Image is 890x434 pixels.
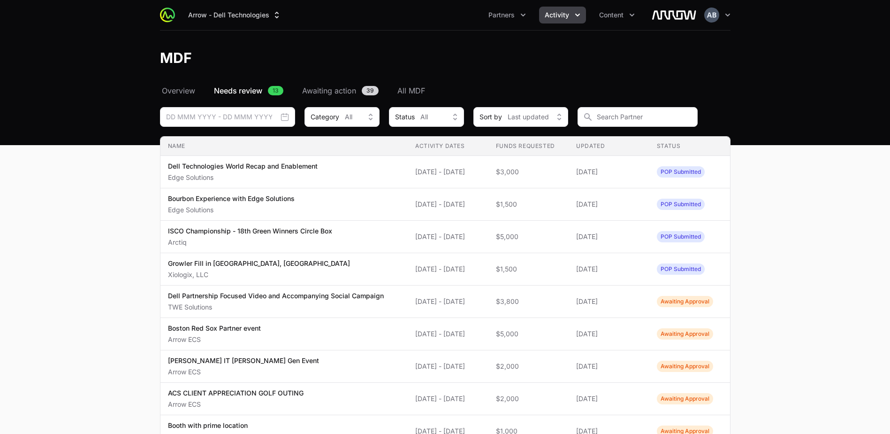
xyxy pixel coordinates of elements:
[576,394,642,403] span: [DATE]
[496,264,562,274] span: $1,500
[488,10,515,20] span: Partners
[569,137,649,156] th: Updated
[576,232,642,241] span: [DATE]
[657,328,713,340] span: Activity Status
[168,205,295,215] p: Edge Solutions
[168,173,318,182] p: Edge Solutions
[268,86,283,95] span: 13
[415,200,481,209] span: [DATE] - [DATE]
[168,259,350,268] p: Growler Fill in [GEOGRAPHIC_DATA], [GEOGRAPHIC_DATA]
[496,297,562,306] span: $3,800
[415,232,481,241] span: [DATE] - [DATE]
[657,199,705,210] span: Activity Status
[345,112,352,122] span: All
[160,137,408,156] th: Name
[183,7,287,23] div: Supplier switch menu
[415,394,481,403] span: [DATE] - [DATE]
[576,362,642,371] span: [DATE]
[397,85,425,96] span: All MDF
[160,107,295,127] input: DD MMM YYYY - DD MMM YYYY
[483,7,532,23] button: Partners
[578,107,698,127] input: Search Partner
[539,7,586,23] div: Activity menu
[496,200,562,209] span: $1,500
[420,112,428,122] span: All
[415,167,481,177] span: [DATE] - [DATE]
[160,49,192,66] h1: MDF
[183,7,287,23] button: Arrow - Dell Technologies
[576,329,642,339] span: [DATE]
[168,270,350,279] p: Xiologix, LLC
[508,112,549,122] span: Last updated
[168,238,332,247] p: Arctiq
[657,231,705,242] span: Activity Status
[168,162,318,171] p: Dell Technologies World Recap and Enablement
[160,85,730,96] nav: MDF navigation
[657,263,705,275] span: Activity Status
[396,85,427,96] a: All MDF
[576,167,642,177] span: [DATE]
[304,107,380,127] button: CategoryAll
[168,367,319,377] p: Arrow ECS
[657,361,713,372] span: Activity Status
[168,226,332,236] p: ISCO Championship - 18th Green Winners Circle Box
[168,388,304,398] p: ACS CLIENT APPRECIATION GOLF OUTING
[408,137,488,156] th: Activity Dates
[576,297,642,306] span: [DATE]
[395,112,415,122] span: Status
[362,86,379,95] span: 39
[576,264,642,274] span: [DATE]
[657,296,713,307] span: Activity Status
[415,362,481,371] span: [DATE] - [DATE]
[214,85,262,96] span: Needs review
[496,362,562,371] span: $2,000
[389,107,464,127] button: StatusAll
[539,7,586,23] button: Activity
[162,85,195,96] span: Overview
[473,107,568,127] button: Sort byLast updated
[168,356,319,365] p: [PERSON_NAME] IT [PERSON_NAME] Gen Event
[657,166,705,178] span: Activity Status
[496,329,562,339] span: $5,000
[496,394,562,403] span: $2,000
[160,85,197,96] a: Overview
[168,421,254,430] p: Booth with prime location
[704,8,719,23] img: Ashlee Bruno
[168,291,384,301] p: Dell Partnership Focused Video and Accompanying Social Campaign
[479,112,502,122] span: Sort by
[545,10,569,20] span: Activity
[593,7,640,23] button: Content
[496,232,562,241] span: $5,000
[657,393,713,404] span: Activity Status
[168,400,304,409] p: Arrow ECS
[168,335,261,344] p: Arrow ECS
[496,167,562,177] span: $3,000
[304,107,380,127] div: Activity Type filter
[483,7,532,23] div: Partners menu
[599,10,624,20] span: Content
[168,324,261,333] p: Boston Red Sox Partner event
[160,107,295,127] div: Date range picker
[168,194,295,203] p: Bourbon Experience with Edge Solutions
[311,112,339,122] span: Category
[160,8,175,23] img: ActivitySource
[212,85,285,96] a: Needs review13
[649,137,730,156] th: Status
[576,200,642,209] span: [DATE]
[389,107,464,127] div: Activity Status filter
[415,264,481,274] span: [DATE] - [DATE]
[302,85,356,96] span: Awaiting action
[488,137,569,156] th: Funds Requested
[300,85,380,96] a: Awaiting action39
[652,6,697,24] img: Arrow
[593,7,640,23] div: Content menu
[415,329,481,339] span: [DATE] - [DATE]
[175,7,640,23] div: Main navigation
[168,302,384,312] p: TWE Solutions
[473,107,568,127] div: Sort by filter
[415,297,481,306] span: [DATE] - [DATE]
